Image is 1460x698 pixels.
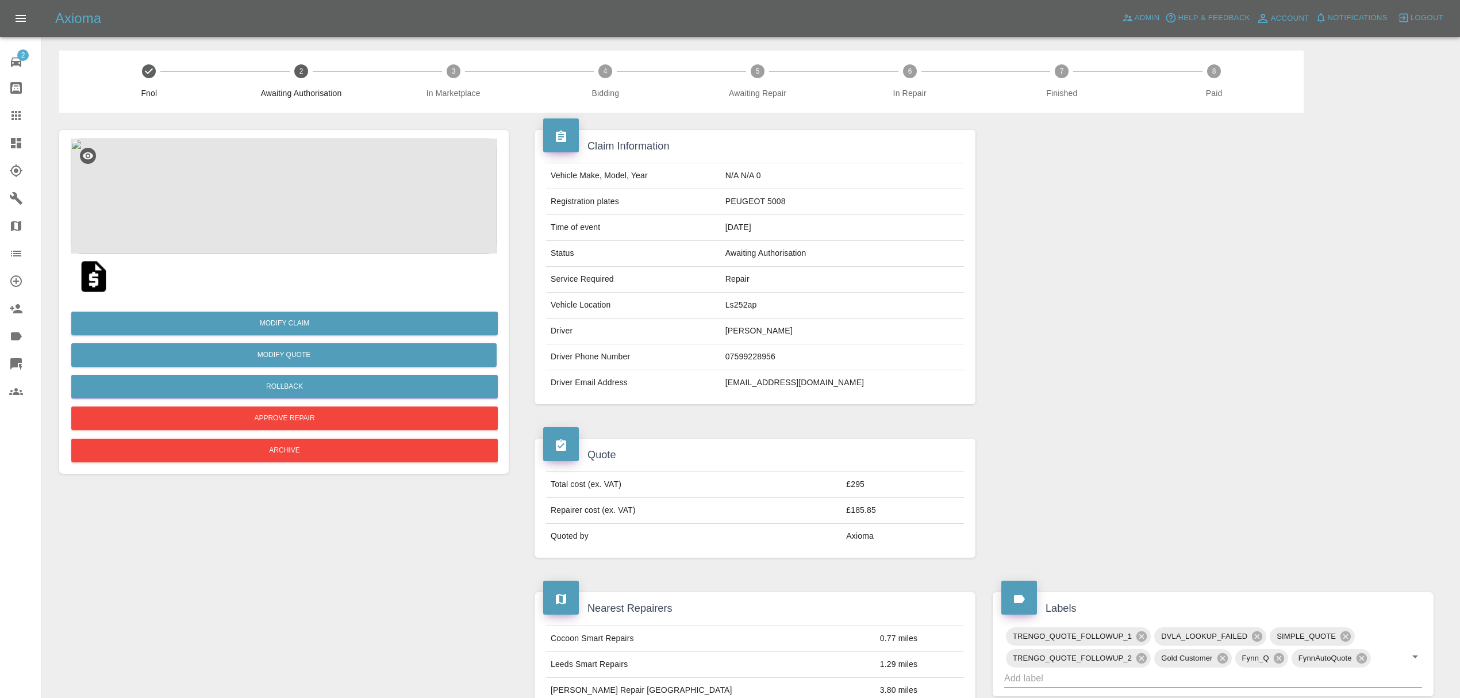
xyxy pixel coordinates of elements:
[842,472,964,498] td: £295
[686,87,829,99] span: Awaiting Repair
[1154,627,1266,646] div: DVLA_LOOKUP_FAILED
[7,5,34,32] button: Open drawer
[1119,9,1163,27] a: Admin
[721,163,964,189] td: N/A N/A 0
[546,524,842,549] td: Quoted by
[1154,630,1254,643] span: DVLA_LOOKUP_FAILED
[721,370,964,396] td: [EMAIL_ADDRESS][DOMAIN_NAME]
[1006,630,1139,643] span: TRENGO_QUOTE_FOLLOWUP_1
[604,67,608,75] text: 4
[1178,11,1250,25] span: Help & Feedback
[546,498,842,524] td: Repairer cost (ex. VAT)
[451,67,455,75] text: 3
[875,651,964,677] td: 1.29 miles
[546,189,721,215] td: Registration plates
[1135,11,1160,25] span: Admin
[230,87,373,99] span: Awaiting Authorisation
[875,626,964,651] td: 0.77 miles
[721,189,964,215] td: PEUGEOT 5008
[721,319,964,344] td: [PERSON_NAME]
[55,9,101,28] h5: Axioma
[543,139,967,154] h4: Claim Information
[1270,630,1343,643] span: SIMPLE_QUOTE
[721,215,964,241] td: [DATE]
[1143,87,1286,99] span: Paid
[71,312,498,335] a: Modify Claim
[1270,627,1355,646] div: SIMPLE_QUOTE
[71,343,497,367] button: Modify Quote
[543,601,967,616] h4: Nearest Repairers
[1235,649,1288,668] div: Fynn_Q
[1235,651,1276,665] span: Fynn_Q
[1395,9,1446,27] button: Logout
[1292,649,1371,668] div: FynnAutoQuote
[71,439,498,462] button: Archive
[546,626,875,651] td: Cocoon Smart Repairs
[71,139,497,254] img: 3a19bfd7-5aa1-4af6-8964-c2a5ac8928e7
[1271,12,1309,25] span: Account
[546,370,721,396] td: Driver Email Address
[78,87,221,99] span: Fnol
[1407,649,1423,665] button: Open
[534,87,677,99] span: Bidding
[990,87,1134,99] span: Finished
[721,293,964,319] td: Ls252ap
[1154,649,1231,668] div: Gold Customer
[721,241,964,267] td: Awaiting Authorisation
[1312,9,1390,27] button: Notifications
[1253,9,1312,28] a: Account
[1004,669,1390,687] input: Add label
[1162,9,1252,27] button: Help & Feedback
[838,87,981,99] span: In Repair
[1006,651,1139,665] span: TRENGO_QUOTE_FOLLOWUP_2
[546,319,721,344] td: Driver
[75,258,112,295] img: qt_1S87GCA4aDea5wMjzG2SdETI
[546,472,842,498] td: Total cost (ex. VAT)
[1006,649,1151,668] div: TRENGO_QUOTE_FOLLOWUP_2
[299,67,303,75] text: 2
[842,498,964,524] td: £185.85
[1212,67,1216,75] text: 8
[543,447,967,463] h4: Quote
[1006,627,1151,646] div: TRENGO_QUOTE_FOLLOWUP_1
[546,163,721,189] td: Vehicle Make, Model, Year
[1001,601,1425,616] h4: Labels
[1154,651,1219,665] span: Gold Customer
[546,267,721,293] td: Service Required
[71,406,498,430] button: Approve Repair
[546,215,721,241] td: Time of event
[1411,11,1443,25] span: Logout
[382,87,525,99] span: In Marketplace
[17,49,29,61] span: 2
[1292,651,1359,665] span: FynnAutoQuote
[756,67,760,75] text: 5
[546,241,721,267] td: Status
[546,344,721,370] td: Driver Phone Number
[721,344,964,370] td: 07599228956
[908,67,912,75] text: 6
[546,651,875,677] td: Leeds Smart Repairs
[721,267,964,293] td: Repair
[842,524,964,549] td: Axioma
[71,375,498,398] button: Rollback
[1328,11,1388,25] span: Notifications
[1060,67,1064,75] text: 7
[546,293,721,319] td: Vehicle Location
